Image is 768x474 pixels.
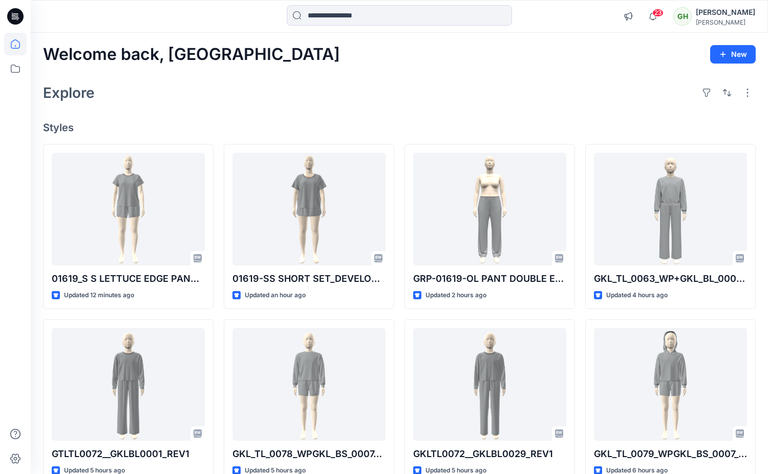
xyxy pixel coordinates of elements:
[710,45,756,64] button: New
[232,328,386,441] a: GKL_TL_0078_WPGKL_BS_0007_WP REV1
[52,447,205,461] p: GTLTL0072__GKLBL0001_REV1
[232,272,386,286] p: 01619-SS SHORT SET_DEVELOPMENT
[606,290,668,301] p: Updated 4 hours ago
[696,6,755,18] div: [PERSON_NAME]
[43,85,95,101] h2: Explore
[52,328,205,441] a: GTLTL0072__GKLBL0001_REV1
[245,290,306,301] p: Updated an hour ago
[52,153,205,265] a: 01619_S S LETTUCE EDGE PANT SET
[413,447,566,461] p: GKLTL0072__GKLBL0029_REV1
[673,7,692,26] div: GH
[232,153,386,265] a: 01619-SS SHORT SET_DEVELOPMENT
[413,153,566,265] a: GRP-01619-OL PANT DOUBLE ELASTIC_DEV
[594,153,747,265] a: GKL_TL_0063_WP+GKL_BL_0001_WP_DEV_REV1
[64,290,134,301] p: Updated 12 minutes ago
[232,447,386,461] p: GKL_TL_0078_WPGKL_BS_0007_WP REV1
[594,447,747,461] p: GKL_TL_0079_WPGKL_BS_0007_WP REV1
[594,272,747,286] p: GKL_TL_0063_WP+GKL_BL_0001_WP_DEV_REV1
[425,290,486,301] p: Updated 2 hours ago
[413,272,566,286] p: GRP-01619-OL PANT DOUBLE ELASTIC_DEV
[43,121,756,134] h4: Styles
[696,18,755,26] div: [PERSON_NAME]
[43,45,340,64] h2: Welcome back, [GEOGRAPHIC_DATA]
[594,328,747,441] a: GKL_TL_0079_WPGKL_BS_0007_WP REV1
[52,272,205,286] p: 01619_S S LETTUCE EDGE PANT SET
[652,9,664,17] span: 23
[413,328,566,441] a: GKLTL0072__GKLBL0029_REV1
